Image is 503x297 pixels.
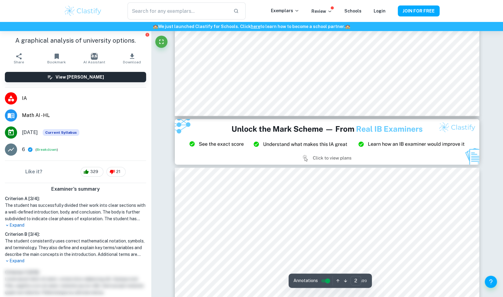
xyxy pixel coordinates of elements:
[128,2,228,19] input: Search for any exemplars...
[56,74,104,80] h6: View [PERSON_NAME]
[5,258,146,264] p: Expand
[123,60,141,64] span: Download
[311,8,332,15] p: Review
[14,60,24,64] span: Share
[5,72,146,82] button: View [PERSON_NAME]
[155,36,167,48] button: Fullscreen
[25,168,42,175] h6: Like it?
[361,278,367,284] span: / 20
[91,53,98,60] img: AI Assistant
[398,5,440,16] button: JOIN FOR FREE
[43,129,79,136] div: This exemplar is based on the current syllabus. Feel free to refer to it for inspiration/ideas wh...
[175,119,479,165] img: Ad
[43,129,79,136] span: Current Syllabus
[485,276,497,288] button: Help and Feedback
[5,238,146,258] h1: The student consistently uses correct mathematical notation, symbols, and terminology. They also ...
[5,202,146,222] h1: The student has successfully divided their work into clear sections with a well-defined introduct...
[22,112,146,119] span: Math AI - HL
[38,50,76,67] button: Bookmark
[251,24,260,29] a: here
[35,147,58,153] span: ( )
[83,60,105,64] span: AI Assistant
[87,169,102,175] span: 329
[81,167,103,177] div: 329
[293,278,318,284] span: Annotations
[5,36,146,45] h1: A graphical analysis of university options.
[113,169,124,175] span: 21
[113,50,151,67] button: Download
[75,50,113,67] button: AI Assistant
[47,60,66,64] span: Bookmark
[145,32,150,37] button: Report issue
[22,129,38,136] span: [DATE]
[64,5,102,17] img: Clastify logo
[5,231,146,238] h6: Criterion B [ 3 / 4 ]:
[5,222,146,228] p: Expand
[2,186,149,193] h6: Examiner's summary
[374,9,386,13] a: Login
[22,146,25,153] p: 6
[106,167,126,177] div: 21
[37,147,57,152] button: Breakdown
[345,24,350,29] span: 🏫
[22,95,146,102] span: IA
[344,9,361,13] a: Schools
[153,24,158,29] span: 🏫
[5,195,146,202] h6: Criterion A [ 3 / 4 ]:
[1,23,502,30] h6: We just launched Clastify for Schools. Click to learn how to become a school partner.
[271,7,299,14] p: Exemplars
